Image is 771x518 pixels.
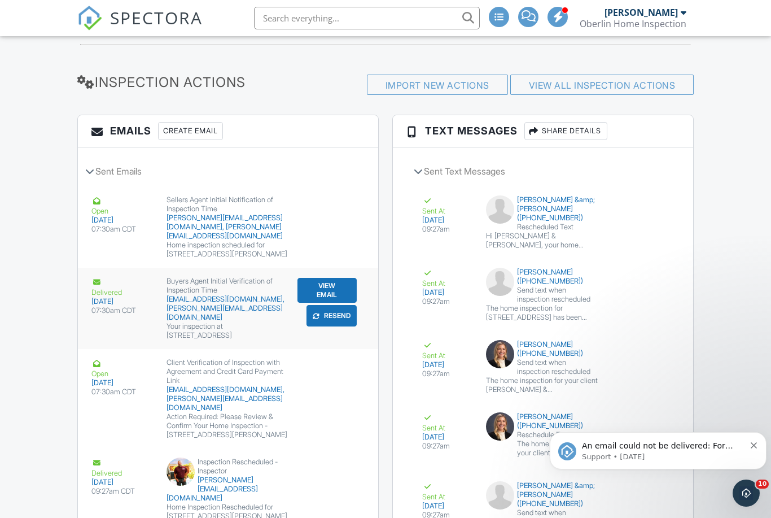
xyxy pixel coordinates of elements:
div: [PERSON_NAME][EMAIL_ADDRESS][DOMAIN_NAME] [167,476,290,503]
iframe: Intercom live chat [733,480,760,507]
div: [DATE] [91,216,153,225]
div: Open [91,195,153,216]
img: 6e4f5c52c13f4f4b99862708c6a31dcb.jpeg [167,458,195,486]
div: [PERSON_NAME] ([PHONE_NUMBER]) [486,340,600,358]
div: Your inspection at [STREET_ADDRESS] [167,322,290,340]
div: Delivered [91,458,153,478]
div: Inspection Rescheduled - Inspector [167,458,290,476]
div: The home inspection for your client [PERSON_NAME] & [PERSON_NAME] has been rescheduled to [DATE] ... [486,376,600,394]
div: The home inspection for your client [PERSON_NAME] & [PERSON_NAME] has been rescheduled to [DATE] ... [517,439,600,458]
img: default-user-f0147aede5fd5fa78ca7ade42f37bd4542148d508eef1c3d3ea960f66861d68b.jpg [486,195,514,224]
div: [DATE] [422,360,472,369]
div: 09:27am [422,225,472,234]
div: Sent At [422,340,472,360]
div: [PERSON_NAME] ([PHONE_NUMBER]) [486,412,600,430]
div: Sent At [422,412,472,433]
div: [EMAIL_ADDRESS][DOMAIN_NAME], [PERSON_NAME][EMAIL_ADDRESS][DOMAIN_NAME] [167,295,290,322]
a: View Email [296,277,358,304]
div: Action Required: Please Review & Confirm Your Home Inspection - [STREET_ADDRESS][PERSON_NAME] [167,412,290,439]
a: SPECTORA [77,15,203,39]
div: [DATE] [422,216,472,225]
div: 09:27am CDT [91,487,153,496]
div: Buyers Agent Initial Verification of Inspection Time [167,277,290,295]
div: Reschedule Text [486,430,600,439]
div: Rescheduled Text [486,223,600,232]
h3: Text Messages [393,115,693,147]
h3: Inspection Actions [77,75,274,90]
div: [PERSON_NAME] &amp; [PERSON_NAME] ([PHONE_NUMBER]) [486,195,600,223]
a: View All Inspection Actions [529,80,676,91]
div: [PERSON_NAME] &amp; [PERSON_NAME] ([PHONE_NUMBER]) [486,481,600,508]
div: 09:27am [422,297,472,306]
div: [DATE] [422,288,472,297]
iframe: Intercom notifications message [545,408,771,487]
div: Sent At [422,268,472,288]
div: Oberlin Home Inspection [580,18,686,29]
div: Send text when inspection rescheduled [486,286,600,304]
div: Open [91,358,153,378]
div: [PERSON_NAME][EMAIL_ADDRESS][DOMAIN_NAME], [PERSON_NAME][EMAIL_ADDRESS][DOMAIN_NAME] [167,214,290,241]
input: Search everything... [254,7,480,29]
div: Delivered [91,277,153,297]
div: Create Email [158,122,223,140]
div: [DATE] [91,378,153,388]
h3: Emails [78,115,378,147]
div: [DATE] [422,433,472,442]
div: Sent Text Messages [406,156,680,186]
span: SPECTORA [110,6,203,29]
img: default-user-f0147aede5fd5fa78ca7ade42f37bd4542148d508eef1c3d3ea960f66861d68b.jpg [486,481,514,510]
div: Sent Emails [78,156,378,186]
img: data [486,412,514,441]
div: Client Verification of Inspection with Agreement and Credit Card Payment Link [167,358,290,385]
div: 09:27am [422,369,472,378]
div: Sellers Agent Initial Notification of Inspection Time [167,195,290,214]
div: Sent At [422,195,472,216]
div: 09:27am [422,442,472,451]
div: Import New Actions [367,75,508,95]
img: default-user-f0147aede5fd5fa78ca7ade42f37bd4542148d508eef1c3d3ea960f66861d68b.jpg [486,268,514,296]
div: 07:30am CDT [91,388,153,397]
img: data [486,340,514,368]
div: The home inspection for [STREET_ADDRESS] has been rescheduled to [DATE] 10:00 am. Let me know if ... [486,304,600,322]
div: [PERSON_NAME] [604,7,678,18]
div: 07:30am CDT [91,306,153,315]
div: Share Details [524,122,607,140]
div: [DATE] [422,502,472,511]
button: Resend [306,305,357,327]
span: 10 [756,480,769,489]
div: [DATE] [91,478,153,487]
div: [PERSON_NAME] ([PHONE_NUMBER]) [486,268,600,286]
div: Home inspection scheduled for [STREET_ADDRESS][PERSON_NAME] [167,241,290,259]
img: The Best Home Inspection Software - Spectora [77,6,102,31]
div: 07:30am CDT [91,225,153,234]
div: Send text when inspection rescheduled [486,358,600,376]
div: Sent At [422,481,472,502]
div: Hi [PERSON_NAME] & [PERSON_NAME], your home inspection has been rescheduled to [DATE] 10:00 am. L... [486,232,600,250]
div: [DATE] [91,297,153,306]
div: [EMAIL_ADDRESS][DOMAIN_NAME], [PERSON_NAME][EMAIL_ADDRESS][DOMAIN_NAME] [167,385,290,412]
button: View Email [297,278,357,303]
